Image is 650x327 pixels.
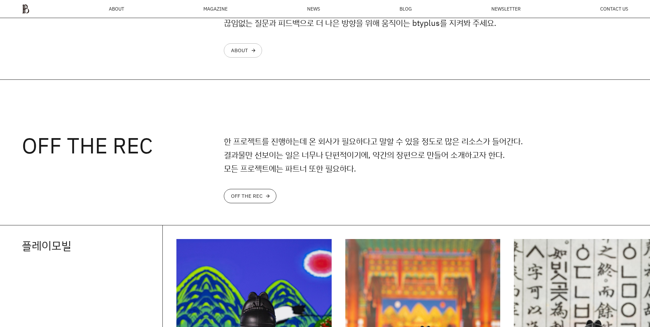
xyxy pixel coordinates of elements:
p: 한 프로젝트를 진행하는데 온 회사가 필요하다고 말할 수 있을 정도로 많은 리소스가 들어간다. 결과물만 선보이는 일은 너무나 단편적이기에, 약간의 장편으로 만들어 소개하고자 한... [224,134,599,175]
a: NEWS [307,6,320,11]
a: OFF THE RECarrow_forward [224,189,276,203]
div: MAGAZINE [203,6,228,11]
img: ba379d5522eb3.png [22,4,29,14]
a: NEWSLETTER [491,6,521,11]
div: arrow_forward [251,48,256,53]
a: ABOUT [109,6,124,11]
h3: OFF THE REC [22,134,224,156]
div: OFF THE REC [231,193,262,199]
div: ABOUT [231,48,248,53]
a: BLOG [400,6,412,11]
div: arrow_forward [265,193,271,199]
a: ABOUTarrow_forward [224,43,262,58]
a: CONTACT US [600,6,628,11]
a: 플레이모빌 [22,238,71,253]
